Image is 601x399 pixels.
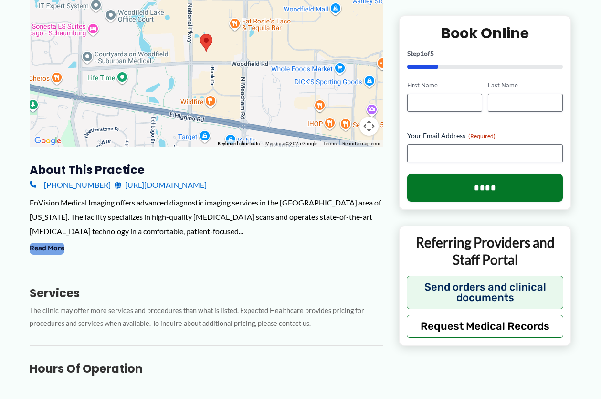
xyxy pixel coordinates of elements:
span: 5 [430,49,434,57]
h3: Services [30,286,383,301]
label: Last Name [488,81,563,90]
label: Your Email Address [407,131,563,140]
button: Keyboard shortcuts [218,140,260,147]
p: The clinic may offer more services and procedures than what is listed. Expected Healthcare provid... [30,304,383,330]
button: Send orders and clinical documents [407,275,564,309]
a: Open this area in Google Maps (opens a new window) [32,135,63,147]
h3: About this practice [30,162,383,177]
a: [URL][DOMAIN_NAME] [115,178,207,192]
p: Step of [407,50,563,57]
a: Terms (opens in new tab) [323,141,337,146]
div: EnVision Medical Imaging offers advanced diagnostic imaging services in the [GEOGRAPHIC_DATA] are... [30,195,383,238]
button: Read More [30,243,64,254]
span: (Required) [468,132,496,140]
button: Map camera controls [359,117,379,136]
p: Referring Providers and Staff Portal [407,234,564,269]
img: Google [32,135,63,147]
a: [PHONE_NUMBER] [30,178,111,192]
span: Map data ©2025 Google [265,141,317,146]
h3: Hours of Operation [30,361,383,376]
a: Report a map error [342,141,380,146]
span: 1 [420,49,424,57]
button: Request Medical Records [407,314,564,337]
label: First Name [407,81,482,90]
h2: Book Online [407,24,563,43]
